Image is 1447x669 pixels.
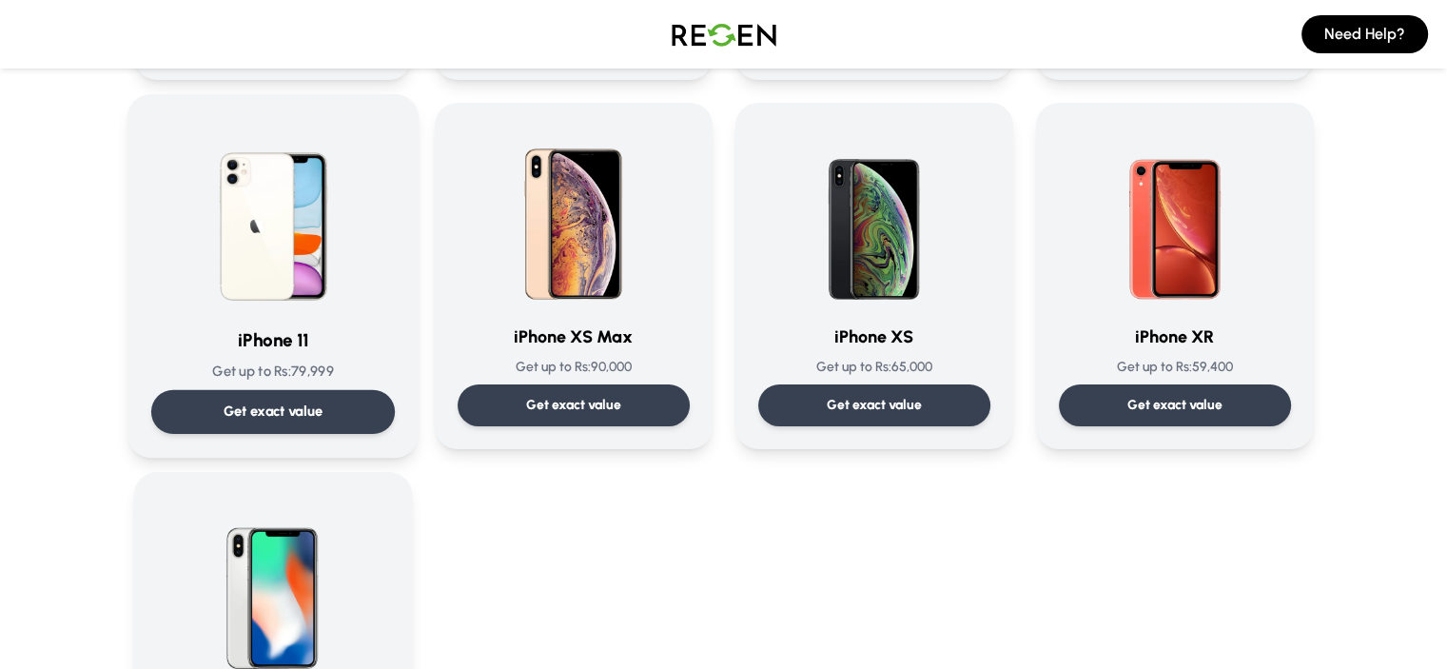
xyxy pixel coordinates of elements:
[177,118,369,310] img: iPhone 11
[1084,126,1266,308] img: iPhone XR
[1059,324,1291,350] h3: iPhone XR
[758,324,990,350] h3: iPhone XS
[223,402,323,422] p: Get exact value
[827,396,922,415] p: Get exact value
[1127,396,1222,415] p: Get exact value
[458,324,690,350] h3: iPhone XS Max
[1059,358,1291,377] p: Get up to Rs: 59,400
[150,362,394,382] p: Get up to Rs: 79,999
[150,326,394,354] h3: iPhone 11
[482,126,665,308] img: iPhone XS Max
[758,358,990,377] p: Get up to Rs: 65,000
[526,396,621,415] p: Get exact value
[783,126,966,308] img: iPhone XS
[1301,15,1428,53] button: Need Help?
[458,358,690,377] p: Get up to Rs: 90,000
[657,8,791,61] img: Logo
